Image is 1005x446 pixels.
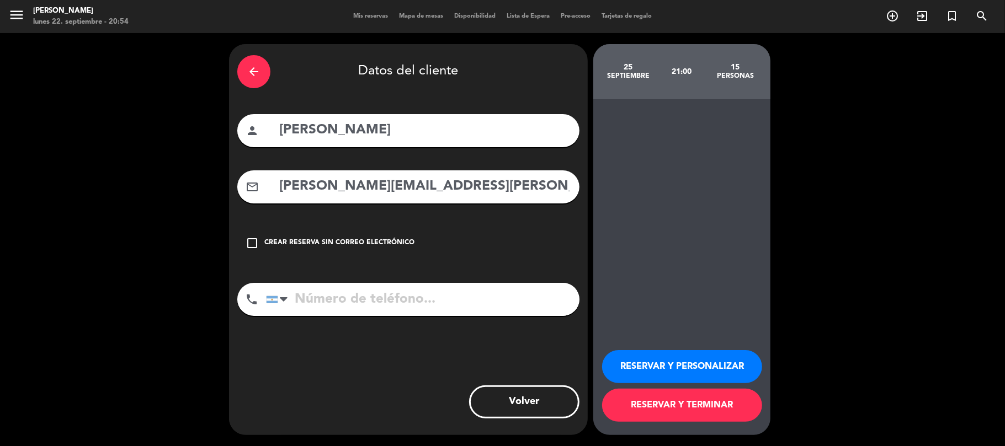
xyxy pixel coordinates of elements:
[267,283,292,315] div: Argentina: +54
[394,13,449,19] span: Mapa de mesas
[266,283,579,316] input: Número de teléfono...
[278,119,571,142] input: Nombre del cliente
[8,7,25,27] button: menu
[602,350,762,383] button: RESERVAR Y PERSONALIZAR
[501,13,555,19] span: Lista de Espera
[8,7,25,23] i: menu
[449,13,501,19] span: Disponibilidad
[602,72,655,80] div: septiembre
[237,52,579,91] div: Datos del cliente
[886,9,899,23] i: add_circle_outline
[33,17,129,28] div: lunes 22. septiembre - 20:54
[246,124,259,137] i: person
[709,63,762,72] div: 15
[596,13,657,19] span: Tarjetas de regalo
[916,9,929,23] i: exit_to_app
[655,52,709,91] div: 21:00
[469,385,579,418] button: Volver
[247,65,260,78] i: arrow_back
[348,13,394,19] span: Mis reservas
[245,293,258,306] i: phone
[33,6,129,17] div: [PERSON_NAME]
[709,72,762,80] div: personas
[246,180,259,194] i: mail_outline
[975,9,988,23] i: search
[264,238,414,249] div: Crear reserva sin correo electrónico
[945,9,959,23] i: turned_in_not
[555,13,596,19] span: Pre-acceso
[602,63,655,72] div: 25
[278,175,571,198] input: Email del cliente
[246,237,259,250] i: check_box_outline_blank
[602,389,762,422] button: RESERVAR Y TERMINAR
